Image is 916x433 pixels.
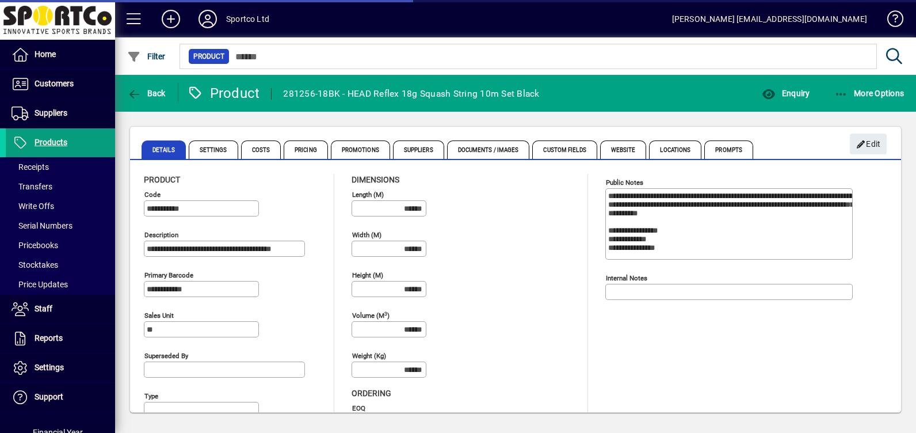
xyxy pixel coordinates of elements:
a: Support [6,383,115,412]
span: Support [35,392,63,401]
span: Back [127,89,166,98]
sup: 3 [384,310,387,316]
mat-label: Weight (Kg) [352,352,386,360]
button: Edit [850,134,887,154]
mat-label: Length (m) [352,191,384,199]
span: Product [193,51,224,62]
mat-label: Code [144,191,161,199]
span: Custom Fields [532,140,597,159]
span: Settings [189,140,238,159]
span: Dimensions [352,175,399,184]
a: Receipts [6,157,115,177]
span: Enquiry [762,89,810,98]
span: Filter [127,52,166,61]
a: Reports [6,324,115,353]
span: Customers [35,79,74,88]
a: Customers [6,70,115,98]
a: Price Updates [6,275,115,294]
span: Reports [35,333,63,343]
span: Write Offs [12,202,54,211]
span: More Options [834,89,904,98]
button: Profile [189,9,226,29]
button: Enquiry [759,83,812,104]
span: Price Updates [12,280,68,289]
span: Receipts [12,162,49,172]
span: Details [142,140,186,159]
button: Add [152,9,189,29]
a: Knowledge Base [879,2,902,40]
mat-label: Sales unit [144,312,174,320]
span: Locations [649,140,701,159]
mat-label: Primary barcode [144,271,193,279]
span: Products [35,138,67,147]
span: Stocktakes [12,260,58,269]
span: Pricing [284,140,328,159]
span: Staff [35,304,52,313]
div: Product [187,84,260,102]
span: Ordering [352,389,391,398]
a: Transfers [6,177,115,196]
a: Home [6,40,115,69]
app-page-header-button: Back [115,83,178,104]
span: Documents / Images [447,140,530,159]
span: Pricebooks [12,241,58,250]
mat-label: Height (m) [352,271,383,279]
a: Suppliers [6,99,115,128]
div: 281256-18BK - HEAD Reflex 18g Squash String 10m Set Black [283,85,539,103]
span: Transfers [12,182,52,191]
span: Suppliers [393,140,444,159]
button: Back [124,83,169,104]
span: Home [35,50,56,59]
mat-label: Volume (m ) [352,312,390,320]
button: More Options [831,83,907,104]
span: Product [144,175,180,184]
mat-label: EOQ [352,404,365,412]
span: Promotions [331,140,390,159]
a: Stocktakes [6,255,115,275]
span: Edit [856,135,881,154]
mat-label: Internal Notes [606,274,647,282]
button: Filter [124,46,169,67]
mat-label: Type [144,392,158,400]
a: Pricebooks [6,236,115,255]
div: Sportco Ltd [226,10,269,28]
mat-label: Superseded by [144,352,188,360]
span: Settings [35,363,64,372]
mat-label: Width (m) [352,231,381,239]
span: Costs [241,140,281,159]
span: Website [600,140,647,159]
span: Prompts [704,140,753,159]
span: Serial Numbers [12,221,72,230]
mat-label: Public Notes [606,178,643,187]
a: Staff [6,295,115,324]
a: Settings [6,354,115,382]
a: Write Offs [6,196,115,216]
a: Serial Numbers [6,216,115,236]
span: Suppliers [35,108,67,117]
mat-label: Description [144,231,178,239]
div: [PERSON_NAME] [EMAIL_ADDRESS][DOMAIN_NAME] [672,10,867,28]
